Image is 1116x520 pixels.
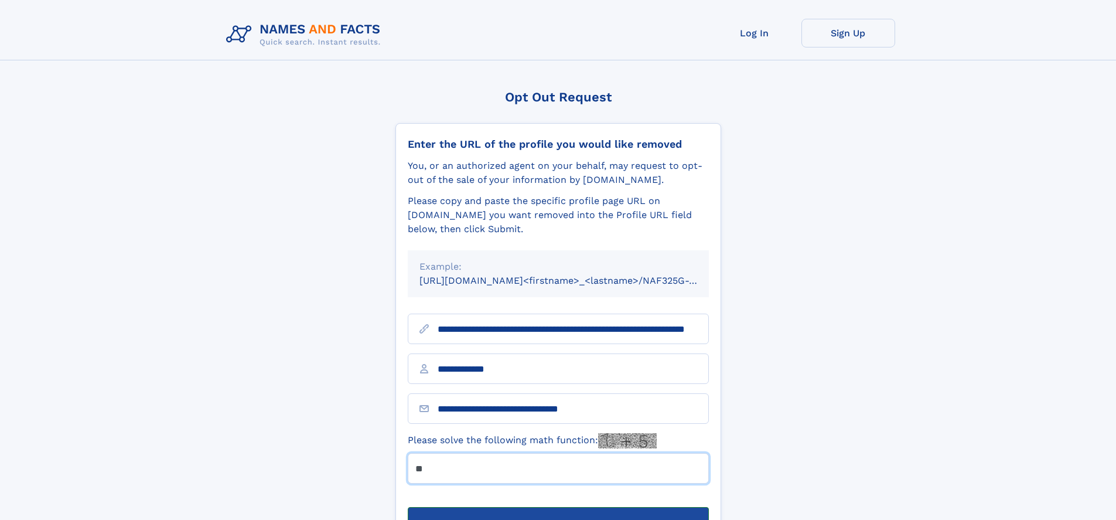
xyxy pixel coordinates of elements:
[408,194,709,236] div: Please copy and paste the specific profile page URL on [DOMAIN_NAME] you want removed into the Pr...
[395,90,721,104] div: Opt Out Request
[408,138,709,151] div: Enter the URL of the profile you would like removed
[801,19,895,47] a: Sign Up
[221,19,390,50] img: Logo Names and Facts
[708,19,801,47] a: Log In
[408,159,709,187] div: You, or an authorized agent on your behalf, may request to opt-out of the sale of your informatio...
[419,275,731,286] small: [URL][DOMAIN_NAME]<firstname>_<lastname>/NAF325G-xxxxxxxx
[408,433,657,448] label: Please solve the following math function:
[419,260,697,274] div: Example:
